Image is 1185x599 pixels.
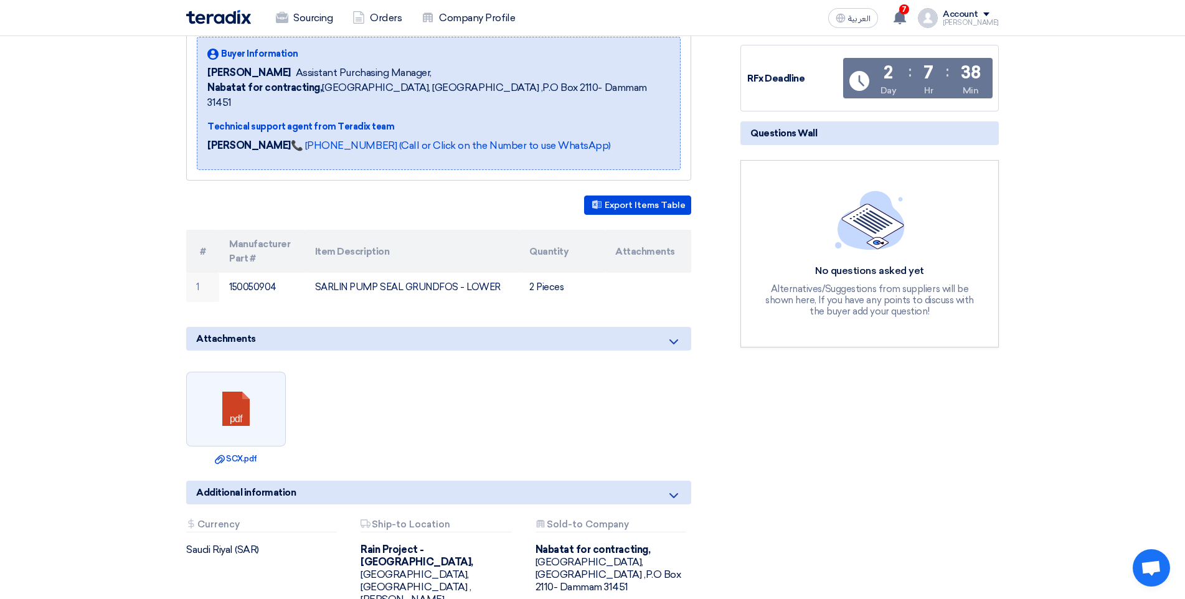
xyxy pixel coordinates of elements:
div: : [946,60,949,83]
span: العربية [848,14,871,23]
img: empty_state_list.svg [835,191,905,249]
td: SARLIN PUMP SEAL GRUNDFOS - LOWER [305,273,520,302]
strong: [PERSON_NAME] [207,139,291,151]
div: Currency [186,519,337,532]
div: Sold-to Company [536,519,686,532]
th: Item Description [305,230,520,273]
span: 7 [899,4,909,14]
div: : [909,60,912,83]
div: No questions asked yet [764,265,976,278]
a: Orders [342,4,412,32]
b: Nabatat for contracting, [207,82,322,93]
div: RFx Deadline [747,72,841,86]
div: Technical support agent from Teradix team [207,120,670,133]
div: Alternatives/Suggestions from suppliers will be shown here, If you have any points to discuss wit... [764,283,976,317]
span: Questions Wall [750,126,817,140]
img: profile_test.png [918,8,938,28]
td: 1 [186,273,219,302]
span: [GEOGRAPHIC_DATA], [GEOGRAPHIC_DATA] ,P.O Box 2110- Dammam 31451 [207,80,670,110]
td: 2 Pieces [519,273,605,302]
td: 150050904 [219,273,305,302]
button: Export Items Table [584,196,691,215]
div: Account [943,9,978,20]
span: Additional information [196,486,296,499]
th: Manufacturer Part # [219,230,305,273]
div: 38 [961,64,980,82]
b: Nabatat for contracting, [536,544,650,555]
div: Saudi Riyal (SAR) [186,544,342,556]
div: Hr [924,84,933,97]
a: SCX.pdf [190,453,282,465]
span: Buyer Information [221,47,298,60]
button: العربية [828,8,878,28]
div: Ship-to Location [361,519,511,532]
b: Rain Project - [GEOGRAPHIC_DATA], [361,544,473,568]
div: Day [880,84,897,97]
img: Teradix logo [186,10,251,24]
th: # [186,230,219,273]
div: [PERSON_NAME] [943,19,999,26]
a: Sourcing [266,4,342,32]
div: [GEOGRAPHIC_DATA], [GEOGRAPHIC_DATA] ,P.O Box 2110- Dammam 31451 [536,544,691,593]
th: Quantity [519,230,605,273]
a: Company Profile [412,4,525,32]
div: Min [963,84,979,97]
a: Open chat [1133,549,1170,587]
th: Attachments [605,230,691,273]
span: Assistant Purchasing Manager, [296,65,432,80]
span: Attachments [196,332,256,346]
div: 2 [884,64,893,82]
span: [PERSON_NAME] [207,65,291,80]
a: 📞 [PHONE_NUMBER] (Call or Click on the Number to use WhatsApp) [291,139,611,151]
div: 7 [923,64,933,82]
